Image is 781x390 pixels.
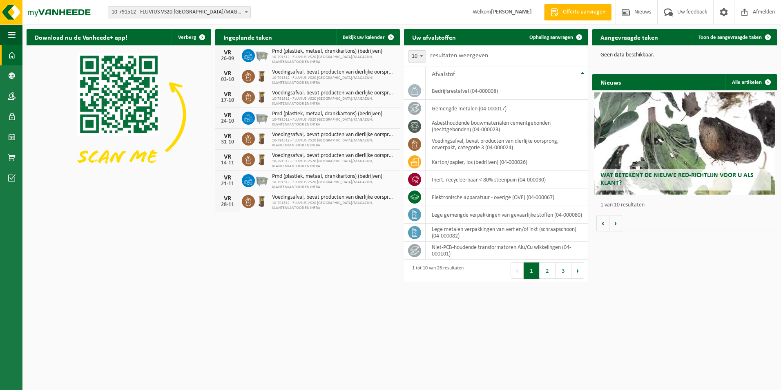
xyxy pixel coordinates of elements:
h2: Ingeplande taken [215,29,280,45]
div: 21-11 [219,181,236,187]
button: Next [571,262,584,279]
div: VR [219,49,236,56]
span: 10-791512 - FLUVIUS VS20 [GEOGRAPHIC_DATA]/MAGAZIJN, KLANTENKANTOOR EN INFRA [272,76,396,85]
span: Bekijk uw kalender [343,35,385,40]
span: 10-791512 - FLUVIUS VS20 [GEOGRAPHIC_DATA]/MAGAZIJN, KLANTENKANTOOR EN INFRA [272,117,396,127]
span: Pmd (plastiek, metaal, drankkartons) (bedrijven) [272,48,396,55]
button: 1 [524,262,540,279]
span: Voedingsafval, bevat producten van dierlijke oorsprong, onverpakt, categorie 3 [272,132,396,138]
td: lege gemengde verpakkingen van gevaarlijke stoffen (04-000080) [426,206,589,224]
span: Voedingsafval, bevat producten van dierlijke oorsprong, onverpakt, categorie 3 [272,194,396,201]
a: Wat betekent de nieuwe RED-richtlijn voor u als klant? [594,92,775,195]
span: Voedingsafval, bevat producten van dierlijke oorsprong, onverpakt, categorie 3 [272,90,396,96]
div: VR [219,154,236,160]
button: 2 [540,262,556,279]
span: Wat betekent de nieuwe RED-richtlijn voor u als klant? [600,172,754,186]
div: 14-11 [219,160,236,166]
span: 10-791512 - FLUVIUS VS20 [GEOGRAPHIC_DATA]/MAGAZIJN, KLANTENKANTOOR EN INFRA [272,138,396,148]
td: niet-PCB-houdende transformatoren Alu/Cu wikkelingen (04-000101) [426,242,589,260]
div: 26-09 [219,56,236,62]
img: WB-2500-GAL-GY-01 [255,48,269,62]
div: VR [219,195,236,202]
img: WB-0140-HPE-BN-01 [255,131,269,145]
td: elektronische apparatuur - overige (OVE) (04-000067) [426,188,589,206]
h2: Download nu de Vanheede+ app! [27,29,136,45]
span: 10-791512 - FLUVIUS VS20 [GEOGRAPHIC_DATA]/MAGAZIJN, KLANTENKANTOOR EN INFRA [272,201,396,211]
span: Ophaling aanvragen [529,35,573,40]
span: 10-791512 - FLUVIUS VS20 [GEOGRAPHIC_DATA]/MAGAZIJN, KLANTENKANTOOR EN INFRA [272,96,396,106]
h2: Aangevraagde taken [592,29,666,45]
button: Previous [511,262,524,279]
td: lege metalen verpakkingen van verf en/of inkt (schraapschoon) (04-000082) [426,224,589,242]
button: 3 [556,262,571,279]
div: 31-10 [219,139,236,145]
a: Bekijk uw kalender [336,29,399,45]
span: 10 [408,50,426,63]
span: 10-791512 - FLUVIUS VS20 [GEOGRAPHIC_DATA]/MAGAZIJN, KLANTENKANTOOR EN INFRA [272,180,396,190]
span: Pmd (plastiek, metaal, drankkartons) (bedrijven) [272,111,396,117]
div: VR [219,133,236,139]
td: voedingsafval, bevat producten van dierlijke oorsprong, onverpakt, categorie 3 (04-000024) [426,135,589,153]
div: 17-10 [219,98,236,103]
td: karton/papier, los (bedrijven) (04-000026) [426,153,589,171]
div: 24-10 [219,119,236,124]
span: Afvalstof [432,71,455,78]
div: 03-10 [219,77,236,83]
img: Download de VHEPlus App [27,45,211,184]
span: Pmd (plastiek, metaal, drankkartons) (bedrijven) [272,173,396,180]
button: Verberg [172,29,210,45]
span: 10-791512 - FLUVIUS VS20 ANTWERPEN/MAGAZIJN, KLANTENKANTOOR EN INFRA - DEURNE [108,7,250,18]
label: resultaten weergeven [430,52,488,59]
img: WB-0140-HPE-BN-01 [255,194,269,208]
a: Alle artikelen [725,74,776,90]
span: Voedingsafval, bevat producten van dierlijke oorsprong, onverpakt, categorie 3 [272,152,396,159]
div: VR [219,175,236,181]
a: Toon de aangevraagde taken [692,29,776,45]
td: gemengde metalen (04-000017) [426,100,589,117]
a: Ophaling aanvragen [523,29,587,45]
div: VR [219,70,236,77]
p: 1 van 10 resultaten [600,202,773,208]
button: Vorige [596,215,609,231]
img: WB-0140-HPE-BN-01 [255,90,269,103]
span: 10-791512 - FLUVIUS VS20 [GEOGRAPHIC_DATA]/MAGAZIJN, KLANTENKANTOOR EN INFRA [272,55,396,65]
span: Offerte aanvragen [561,8,607,16]
span: Voedingsafval, bevat producten van dierlijke oorsprong, onverpakt, categorie 3 [272,69,396,76]
span: Verberg [178,35,196,40]
h2: Uw afvalstoffen [404,29,464,45]
img: WB-2500-GAL-GY-01 [255,173,269,187]
div: 28-11 [219,202,236,208]
img: WB-0140-HPE-BN-01 [255,69,269,83]
td: asbesthoudende bouwmaterialen cementgebonden (hechtgebonden) (04-000023) [426,117,589,135]
div: VR [219,91,236,98]
div: VR [219,112,236,119]
button: Volgende [609,215,622,231]
span: 10-791512 - FLUVIUS VS20 [GEOGRAPHIC_DATA]/MAGAZIJN, KLANTENKANTOOR EN INFRA [272,159,396,169]
span: 10-791512 - FLUVIUS VS20 ANTWERPEN/MAGAZIJN, KLANTENKANTOOR EN INFRA - DEURNE [108,6,251,18]
div: 1 tot 10 van 26 resultaten [408,262,464,280]
td: inert, recycleerbaar < 80% steenpuin (04-000030) [426,171,589,188]
img: WB-0140-HPE-BN-01 [255,152,269,166]
td: bedrijfsrestafval (04-000008) [426,82,589,100]
a: Offerte aanvragen [544,4,611,20]
span: 10 [408,51,426,62]
span: Toon de aangevraagde taken [698,35,762,40]
p: Geen data beschikbaar. [600,52,769,58]
strong: [PERSON_NAME] [491,9,532,15]
img: WB-2500-GAL-GY-01 [255,110,269,124]
h2: Nieuws [592,74,629,90]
